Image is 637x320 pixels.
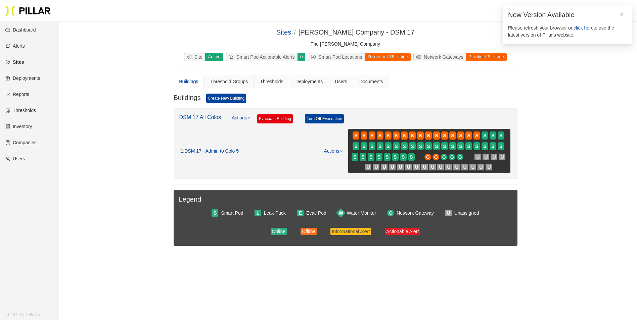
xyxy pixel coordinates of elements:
[5,75,40,81] a: giftDeployments
[475,132,478,139] span: S
[179,114,221,120] a: DSM 17 All Colos
[435,132,438,139] span: S
[391,163,394,171] span: U
[184,53,205,61] div: Site
[264,209,286,217] div: Leak Puck
[451,143,454,150] span: S
[210,78,248,85] div: Threshold Groups
[382,163,386,171] span: U
[374,163,378,171] span: U
[402,153,405,161] span: S
[466,53,507,61] div: 3 online | 6 offline
[431,163,434,171] span: U
[442,153,446,161] span: G
[187,55,194,59] span: environment
[354,143,357,150] span: S
[339,209,343,217] span: W
[335,78,347,85] div: Users
[5,5,50,16] img: Pillar Technologies
[324,148,343,154] a: Actions
[397,209,434,217] div: Network Gateway
[415,163,418,171] span: U
[5,108,36,113] a: exceptionThresholds
[214,209,217,217] span: S
[353,153,356,161] span: S
[5,27,36,33] a: dashboardDashboard
[5,59,24,65] a: environmentSites
[247,116,251,119] span: down
[370,143,373,150] span: S
[483,143,486,150] span: S
[299,27,415,38] div: [PERSON_NAME] Company - DSM 17
[226,53,298,61] div: Smart Pod Actionable Alerts
[364,53,411,61] div: 30 online | 16 offline
[302,228,315,235] div: Offline
[306,209,326,217] div: Evac Pod
[508,11,626,19] div: New Version Available
[403,143,406,150] span: S
[272,228,285,235] div: Online
[389,209,393,217] span: G
[467,132,470,139] span: S
[414,53,466,61] div: Network Gateways
[347,209,376,217] div: Water Monitor
[459,143,462,150] span: S
[419,143,422,150] span: S
[487,163,491,171] span: U
[620,12,624,17] span: close
[361,153,364,161] span: S
[294,29,296,36] span: /
[206,94,246,103] a: Create New Building
[419,132,422,139] span: S
[205,53,223,61] div: Active
[426,153,430,161] span: G
[369,153,372,161] span: S
[427,132,430,139] span: S
[276,29,291,36] a: Sites
[508,24,626,39] p: Please refresh your browser or to use the latest version of Pillar's website.
[439,163,442,171] span: U
[378,132,381,139] span: S
[377,153,380,161] span: S
[427,143,430,150] span: S
[362,132,365,139] span: S
[339,149,343,153] span: down
[183,148,239,154] span: : DSM 17 - Admin to Colo 5
[463,163,466,171] span: U
[476,153,480,161] span: U
[458,153,462,161] span: G
[574,25,593,31] span: click here
[492,153,496,161] span: U
[407,163,410,171] span: U
[332,228,370,235] div: Informational Alert
[434,153,438,161] span: G
[499,132,502,139] span: S
[443,143,446,150] span: S
[491,143,494,150] span: S
[308,53,365,61] div: Smart Pod Locations
[447,163,450,171] span: U
[362,143,365,150] span: S
[229,55,236,59] span: alert
[305,114,344,123] a: Turn Off Evacuation
[403,132,406,139] span: S
[366,163,370,171] span: U
[451,132,454,139] span: S
[260,78,283,85] div: Thresholds
[455,163,458,171] span: U
[475,143,478,150] span: S
[411,132,414,139] span: S
[386,143,390,150] span: S
[225,53,307,61] a: alertSmart Pod Actionable Alerts0
[416,55,424,59] span: global
[471,163,474,171] span: U
[394,153,397,161] span: S
[359,78,383,85] div: Documents
[5,124,32,129] a: qrcodeInventory
[385,153,389,161] span: S
[378,143,381,150] span: S
[459,132,462,139] span: S
[179,78,198,85] div: Buildings
[395,143,398,150] span: S
[299,209,302,217] span: E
